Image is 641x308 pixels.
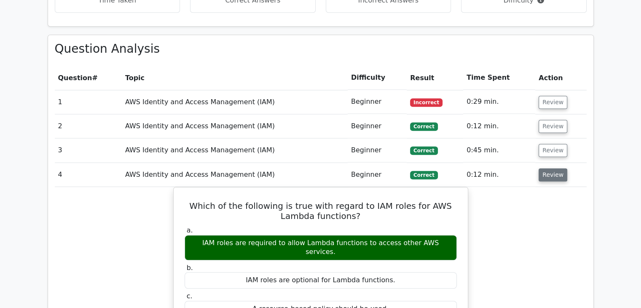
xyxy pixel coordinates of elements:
button: Review [539,168,567,181]
td: 3 [55,138,122,162]
td: AWS Identity and Access Management (IAM) [122,114,348,138]
button: Review [539,96,567,109]
span: a. [187,226,193,234]
td: Beginner [348,90,407,114]
button: Review [539,120,567,133]
td: Beginner [348,138,407,162]
span: b. [187,264,193,272]
td: Beginner [348,163,407,187]
td: 4 [55,163,122,187]
th: Topic [122,66,348,90]
div: IAM roles are optional for Lambda functions. [185,272,457,289]
th: Difficulty [348,66,407,90]
span: Correct [410,146,437,155]
th: # [55,66,122,90]
td: 1 [55,90,122,114]
td: 0:29 min. [463,90,535,114]
td: AWS Identity and Access Management (IAM) [122,163,348,187]
span: Incorrect [410,98,443,107]
td: 0:45 min. [463,138,535,162]
h3: Question Analysis [55,42,587,56]
td: 2 [55,114,122,138]
th: Time Spent [463,66,535,90]
div: IAM roles are required to allow Lambda functions to access other AWS services. [185,235,457,260]
td: Beginner [348,114,407,138]
th: Result [407,66,463,90]
span: Question [58,74,92,82]
span: c. [187,292,193,300]
button: Review [539,144,567,157]
th: Action [535,66,586,90]
td: AWS Identity and Access Management (IAM) [122,138,348,162]
td: AWS Identity and Access Management (IAM) [122,90,348,114]
h5: Which of the following is true with regard to IAM roles for AWS Lambda functions? [184,201,458,221]
td: 0:12 min. [463,163,535,187]
span: Correct [410,122,437,131]
td: 0:12 min. [463,114,535,138]
span: Correct [410,171,437,179]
